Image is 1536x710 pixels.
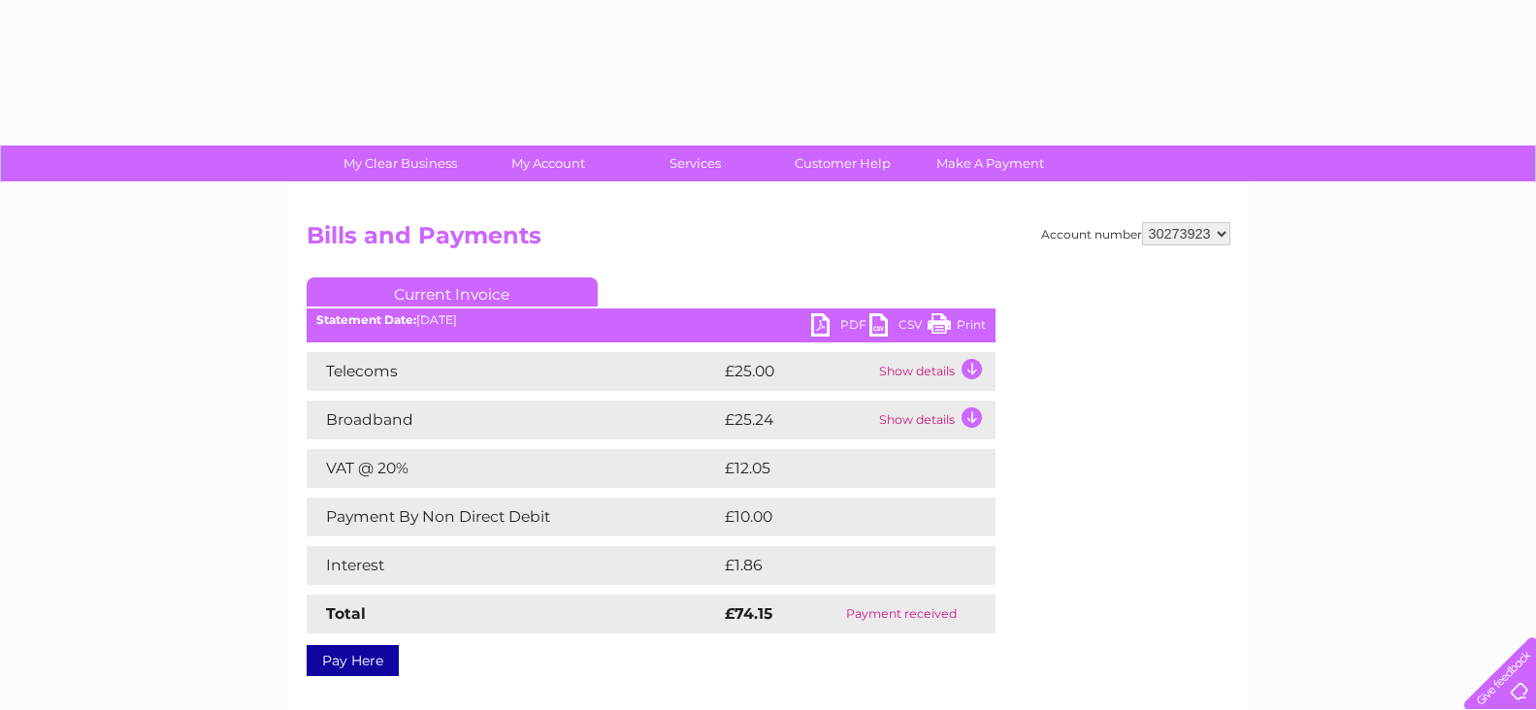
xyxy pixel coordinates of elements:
a: Make A Payment [910,145,1070,181]
td: Show details [874,352,996,391]
td: Payment received [808,595,995,633]
b: Statement Date: [316,312,416,327]
td: Telecoms [307,352,720,391]
a: PDF [811,313,869,341]
a: Current Invoice [307,277,598,307]
strong: £74.15 [725,604,772,623]
strong: Total [326,604,366,623]
a: Services [615,145,775,181]
td: Show details [874,401,996,439]
a: My Clear Business [320,145,480,181]
a: Print [928,313,986,341]
td: Interest [307,546,720,585]
a: Customer Help [763,145,923,181]
td: £1.86 [720,546,949,585]
h2: Bills and Payments [307,222,1230,259]
a: My Account [468,145,628,181]
a: Pay Here [307,645,399,676]
td: Payment By Non Direct Debit [307,498,720,536]
div: [DATE] [307,313,996,327]
a: CSV [869,313,928,341]
td: £25.00 [720,352,874,391]
td: £10.00 [720,498,956,536]
td: £25.24 [720,401,874,439]
div: Account number [1041,222,1230,245]
td: Broadband [307,401,720,439]
td: VAT @ 20% [307,449,720,488]
td: £12.05 [720,449,955,488]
